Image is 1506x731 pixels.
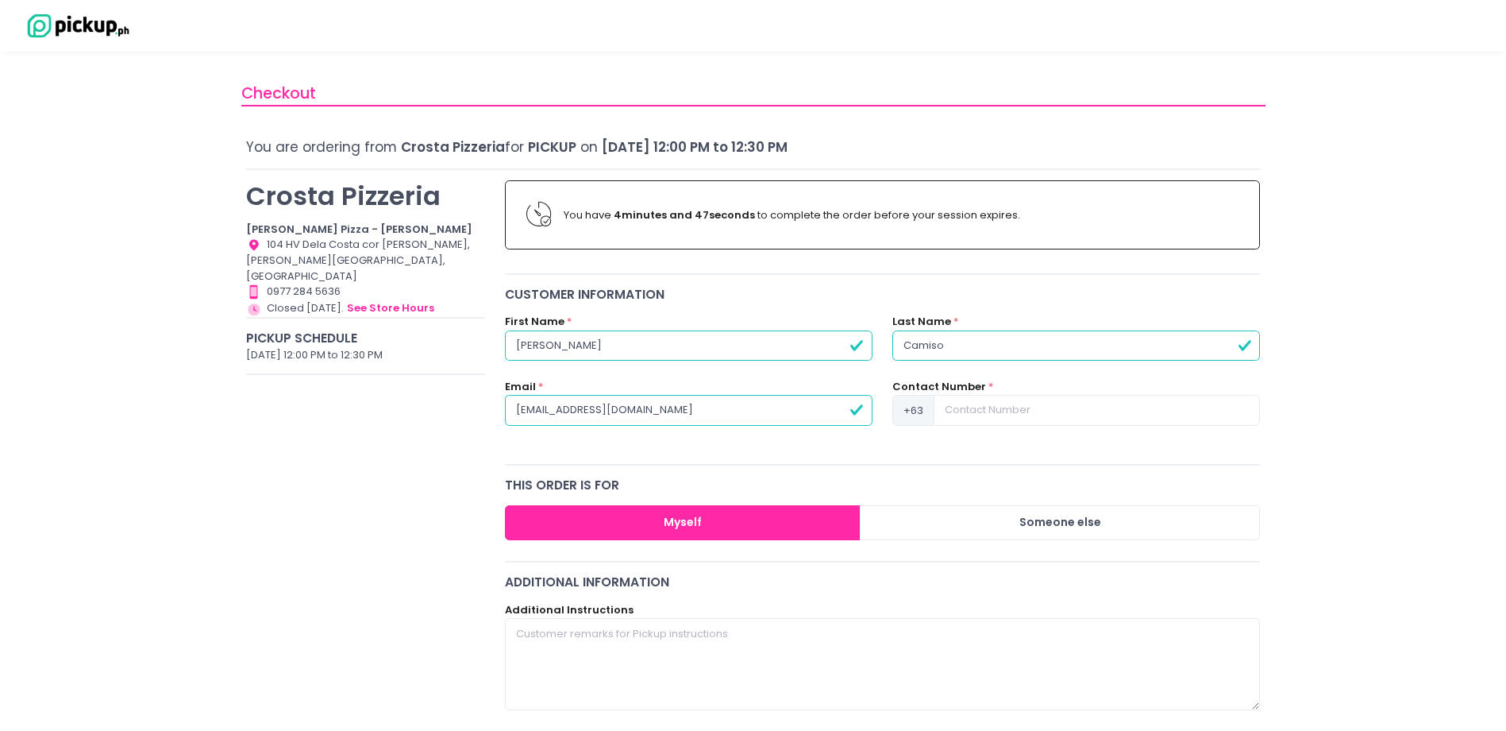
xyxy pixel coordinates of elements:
span: [DATE] 12:00 PM to 12:30 PM [602,137,788,157]
button: Myself [505,505,861,541]
div: 104 HV Dela Costa cor [PERSON_NAME], [PERSON_NAME][GEOGRAPHIC_DATA], [GEOGRAPHIC_DATA] [246,237,485,284]
div: Customer Information [505,285,1261,304]
div: You are ordering from for on [246,137,1260,157]
div: Checkout [241,82,1265,106]
div: 0977 284 5636 [246,284,485,300]
p: Crosta Pizzeria [246,180,485,211]
label: Contact Number [892,379,986,395]
b: 4 minutes and 47 seconds [614,207,755,222]
button: Someone else [860,505,1260,541]
label: Email [505,379,536,395]
b: [PERSON_NAME] Pizza - [PERSON_NAME] [246,222,472,237]
input: First Name [505,331,872,361]
div: Closed [DATE]. [246,300,485,317]
span: Crosta Pizzeria [401,137,505,157]
div: [DATE] 12:00 PM to 12:30 PM [246,347,485,363]
img: logo [20,12,131,40]
input: Last Name [892,331,1260,361]
label: First Name [505,314,564,330]
label: Last Name [892,314,951,330]
label: Additional Instructions [505,602,634,618]
div: Large button group [505,505,1261,541]
span: Pickup [528,137,576,157]
div: this order is for [505,476,1261,494]
input: Contact Number [934,395,1260,425]
input: Email [505,395,872,425]
div: Pickup Schedule [246,329,485,347]
span: +63 [892,395,934,425]
div: Additional Information [505,573,1261,591]
div: You have to complete the order before your session expires. [564,207,1238,223]
button: see store hours [346,300,435,317]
